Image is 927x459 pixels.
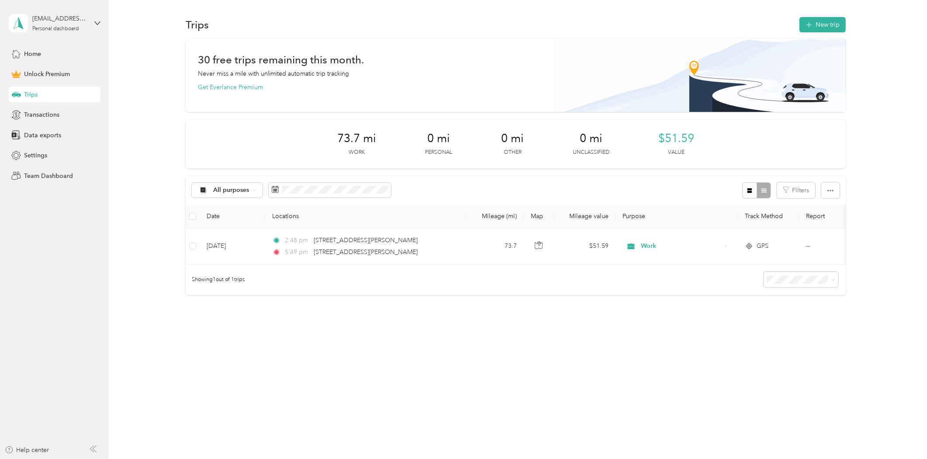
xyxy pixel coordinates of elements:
span: 0 mi [427,132,450,146]
span: Work [641,241,721,251]
span: Home [24,49,41,59]
th: Map [524,205,554,229]
div: [EMAIL_ADDRESS][DOMAIN_NAME] [32,14,87,23]
iframe: Everlance-gr Chat Button Frame [878,410,927,459]
td: -- [799,229,879,264]
span: $51.59 [658,132,694,146]
td: $51.59 [554,229,616,264]
p: Other [504,149,522,156]
p: Never miss a mile with unlimited automatic trip tracking [198,69,349,78]
button: Help center [5,445,49,455]
span: Trips [24,90,38,99]
p: Unclassified [573,149,609,156]
span: Data exports [24,131,61,140]
span: [STREET_ADDRESS][PERSON_NAME] [314,236,418,244]
th: Purpose [616,205,738,229]
span: 0 mi [580,132,602,146]
p: Personal [425,149,452,156]
span: [STREET_ADDRESS][PERSON_NAME] [314,248,418,256]
button: Filters [777,182,815,198]
span: Team Dashboard [24,171,73,181]
td: [DATE] [200,229,265,264]
img: Banner [554,38,846,112]
p: Work [349,149,365,156]
span: 73.7 mi [337,132,376,146]
span: 5:49 pm [285,247,310,257]
h1: 30 free trips remaining this month. [198,55,364,64]
th: Mileage value [554,205,616,229]
span: Settings [24,151,47,160]
span: Transactions [24,110,59,119]
span: 0 mi [501,132,524,146]
th: Date [200,205,265,229]
h1: Trips [186,20,209,29]
button: Get Everlance Premium [198,83,263,92]
th: Report [799,205,879,229]
span: GPS [757,241,768,251]
span: Showing 1 out of 1 trips [186,276,245,284]
span: All purposes [214,187,250,193]
th: Mileage (mi) [466,205,524,229]
th: Locations [265,205,466,229]
button: New trip [799,17,846,32]
td: 73.7 [466,229,524,264]
span: 2:48 pm [285,236,310,245]
span: Unlock Premium [24,70,70,79]
p: Value [668,149,685,156]
th: Track Method [738,205,799,229]
div: Personal dashboard [32,26,79,31]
